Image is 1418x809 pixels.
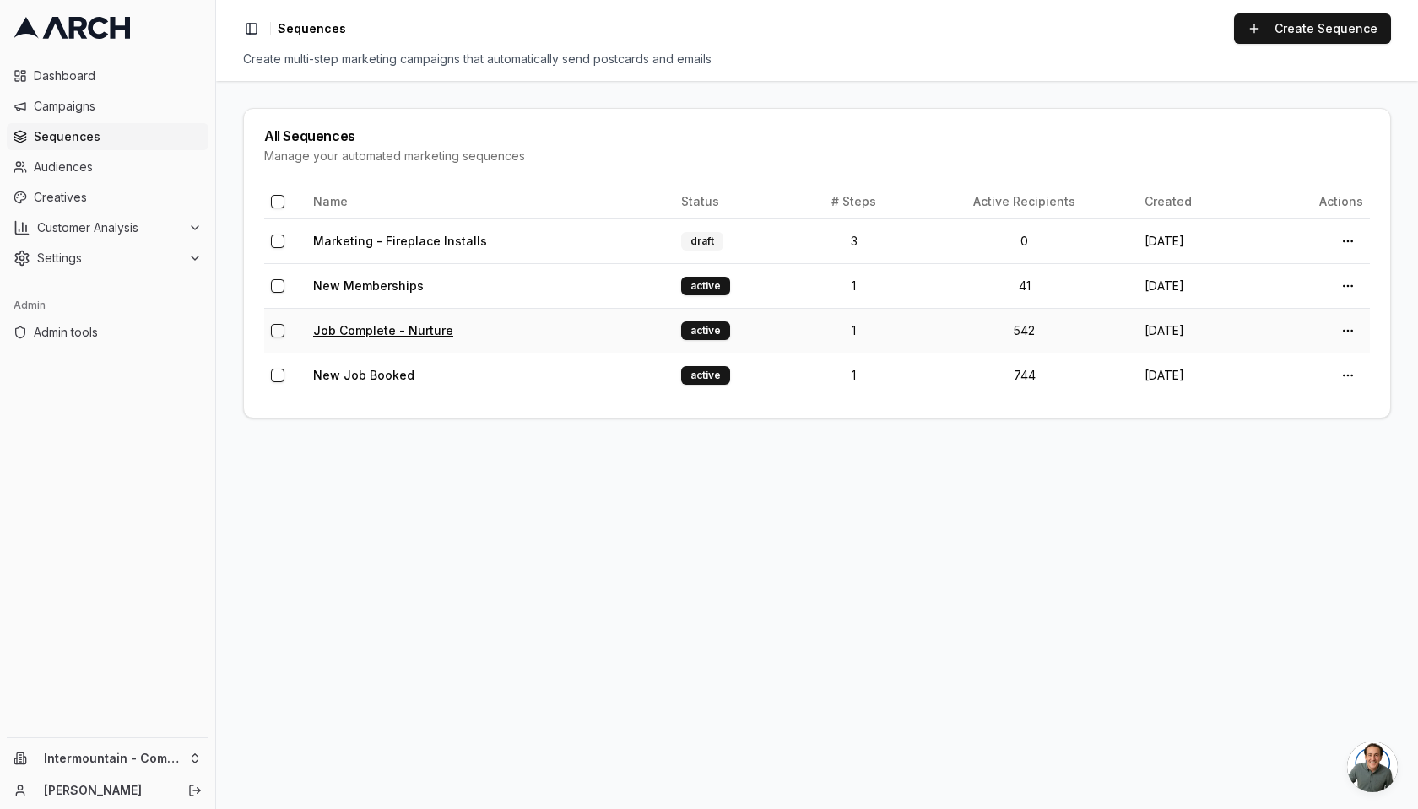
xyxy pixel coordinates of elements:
div: active [681,321,730,340]
span: Admin tools [34,324,202,341]
div: active [681,277,730,295]
span: Dashboard [34,67,202,84]
td: 41 [911,263,1138,308]
span: Customer Analysis [37,219,181,236]
td: 1 [797,353,911,397]
a: Dashboard [7,62,208,89]
td: [DATE] [1138,218,1257,263]
th: Active Recipients [911,185,1138,218]
td: 744 [911,353,1138,397]
a: Admin tools [7,319,208,346]
a: New Job Booked [313,368,414,382]
a: Creatives [7,184,208,211]
th: # Steps [797,185,911,218]
span: Intermountain - Comfort Solutions [44,751,181,766]
td: 542 [911,308,1138,353]
a: Create Sequence [1234,13,1391,44]
button: Intermountain - Comfort Solutions [7,745,208,772]
a: Marketing - Fireplace Installs [313,234,487,248]
th: Actions [1257,185,1370,218]
a: Job Complete - Nurture [313,323,453,337]
div: Create multi-step marketing campaigns that automatically send postcards and emails [243,51,1391,67]
th: Name [306,185,674,218]
span: Audiences [34,159,202,175]
span: Campaigns [34,98,202,115]
span: Sequences [278,20,346,37]
td: 1 [797,263,911,308]
button: Log out [183,779,207,802]
a: Audiences [7,154,208,181]
div: Admin [7,292,208,319]
td: 0 [911,218,1138,263]
div: active [681,366,730,385]
div: All Sequences [264,129,1370,143]
td: [DATE] [1138,263,1257,308]
a: Sequences [7,123,208,150]
span: Creatives [34,189,202,206]
th: Status [674,185,797,218]
td: [DATE] [1138,353,1257,397]
a: [PERSON_NAME] [44,782,170,799]
nav: breadcrumb [278,20,346,37]
a: Campaigns [7,93,208,120]
span: Sequences [34,128,202,145]
th: Created [1138,185,1257,218]
a: New Memberships [313,278,424,293]
button: Settings [7,245,208,272]
span: Settings [37,250,181,267]
div: Manage your automated marketing sequences [264,148,1370,164]
td: 3 [797,218,911,263]
td: [DATE] [1138,308,1257,353]
td: 1 [797,308,911,353]
div: Open chat [1347,742,1398,792]
button: Customer Analysis [7,214,208,241]
div: draft [681,232,723,251]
